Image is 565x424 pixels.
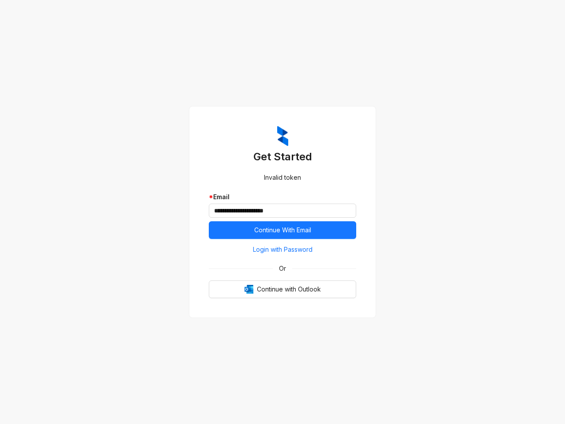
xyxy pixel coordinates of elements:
span: Or [273,264,292,273]
span: Continue with Outlook [257,284,321,294]
img: Outlook [245,285,253,294]
button: Continue With Email [209,221,356,239]
h3: Get Started [209,150,356,164]
div: Email [209,192,356,202]
button: OutlookContinue with Outlook [209,280,356,298]
div: Invalid token [209,173,356,182]
button: Login with Password [209,242,356,257]
img: ZumaIcon [277,126,288,146]
span: Login with Password [253,245,313,254]
span: Continue With Email [254,225,311,235]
